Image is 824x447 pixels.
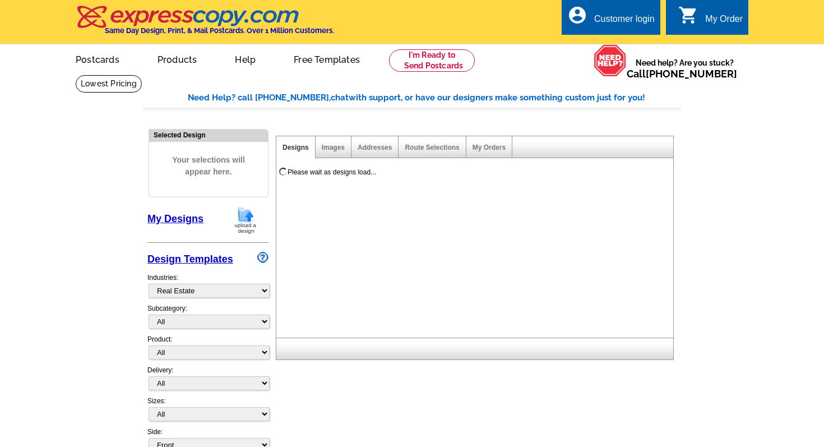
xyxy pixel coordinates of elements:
[147,213,203,224] a: My Designs
[279,167,288,176] img: loading...
[288,167,376,177] div: Please wait as designs load...
[567,5,587,25] i: account_circle
[646,68,737,80] a: [PHONE_NUMBER]
[105,26,334,35] h4: Same Day Design, Print, & Mail Postcards. Over 1 Million Customers.
[147,267,269,303] div: Industries:
[147,365,269,396] div: Delivery:
[594,44,627,77] img: help
[158,143,260,189] span: Your selections will appear here.
[149,130,268,140] div: Selected Design
[322,144,345,151] a: Images
[231,206,260,234] img: upload-design
[257,252,269,263] img: design-wizard-help-icon.png
[473,144,506,151] a: My Orders
[627,57,743,80] span: Need help? Are you stuck?
[678,12,743,26] a: shopping_cart My Order
[627,68,737,80] span: Call
[705,14,743,30] div: My Order
[358,144,392,151] a: Addresses
[594,14,655,30] div: Customer login
[567,12,655,26] a: account_circle Customer login
[147,303,269,334] div: Subcategory:
[188,91,681,104] div: Need Help? call [PHONE_NUMBER], with support, or have our designers make something custom just fo...
[147,254,233,265] a: Design Templates
[276,45,378,72] a: Free Templates
[147,334,269,365] div: Product:
[140,45,215,72] a: Products
[76,13,334,35] a: Same Day Design, Print, & Mail Postcards. Over 1 Million Customers.
[678,5,698,25] i: shopping_cart
[147,396,269,427] div: Sizes:
[217,45,274,72] a: Help
[58,45,137,72] a: Postcards
[283,144,309,151] a: Designs
[405,144,459,151] a: Route Selections
[331,93,349,103] span: chat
